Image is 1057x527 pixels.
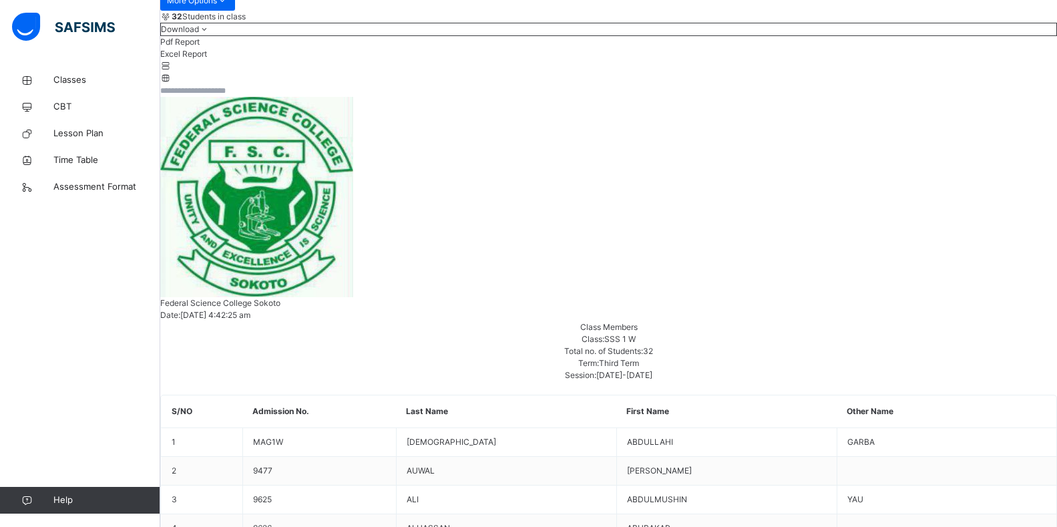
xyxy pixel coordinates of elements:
[396,486,616,514] td: ALI
[162,428,243,457] td: 1
[837,486,1056,514] td: YAU
[643,346,653,356] span: 32
[396,457,616,486] td: AUWAL
[837,395,1056,428] th: Other Name
[53,494,160,507] span: Help
[53,154,160,167] span: Time Table
[604,334,636,344] span: SSS 1 W
[578,358,599,368] span: Term:
[565,370,596,380] span: Session:
[162,486,243,514] td: 3
[160,48,1057,60] li: dropdown-list-item-null-1
[160,36,1057,48] li: dropdown-list-item-null-0
[616,428,837,457] td: ABDULLAHI
[242,486,396,514] td: 9625
[53,100,160,114] span: CBT
[242,428,396,457] td: MAG1W
[180,310,250,320] span: [DATE] 4:42:25 am
[53,180,160,194] span: Assessment Format
[242,395,396,428] th: Admission No.
[172,11,246,23] span: Students in class
[160,310,180,320] span: Date:
[616,486,837,514] td: ABDULMUSHIN
[160,298,280,308] span: Federal Science College Sokoto
[162,395,243,428] th: S/NO
[53,127,160,140] span: Lesson Plan
[616,457,837,486] td: [PERSON_NAME]
[396,428,616,457] td: [DEMOGRAPHIC_DATA]
[396,395,616,428] th: Last Name
[580,322,638,332] span: Class Members
[162,457,243,486] td: 2
[172,11,182,21] b: 32
[616,395,837,428] th: First Name
[837,428,1056,457] td: GARBA
[160,97,353,297] img: fscsokoto.png
[242,457,396,486] td: 9477
[161,24,199,34] span: Download
[582,334,604,344] span: Class:
[53,73,160,87] span: Classes
[596,370,652,380] span: [DATE]-[DATE]
[12,13,115,41] img: safsims
[599,358,639,368] span: Third Term
[564,346,643,356] span: Total no. of Students:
